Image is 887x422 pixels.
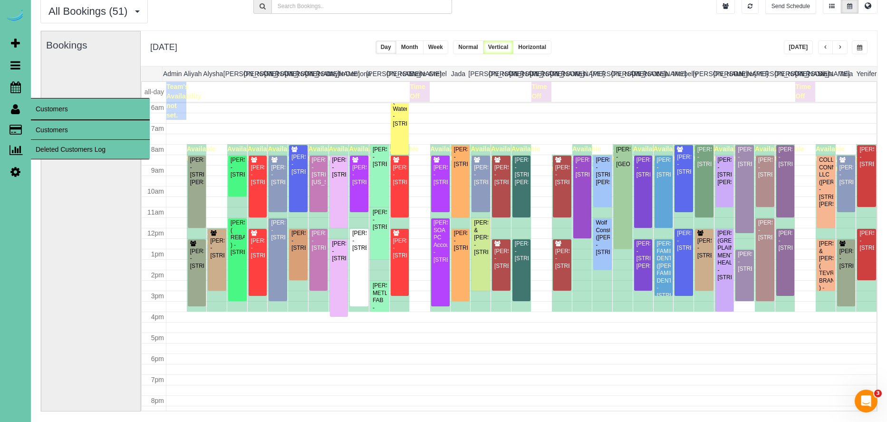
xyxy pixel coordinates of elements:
[372,146,387,168] div: [PERSON_NAME] - [STREET_ADDRESS]
[151,313,164,321] span: 4pm
[230,219,245,256] div: [PERSON_NAME] ( REBATH ) - [STREET_ADDRESS]
[393,164,407,186] div: [PERSON_NAME] - [STREET_ADDRESS]
[473,219,488,256] div: [PERSON_NAME] & [PERSON_NAME] - [STREET_ADDRESS]
[31,120,150,139] a: Customers
[151,292,164,300] span: 3pm
[636,240,651,270] div: [PERSON_NAME] - [STREET_ADDRESS][PERSON_NAME]
[230,157,245,178] div: [PERSON_NAME] - [STREET_ADDRESS]
[430,145,459,162] span: Available time
[673,67,693,81] th: Marbelly
[270,219,285,241] div: [PERSON_NAME] - [STREET_ADDRESS]
[717,157,732,186] div: [PERSON_NAME] - [STREET_ADDRESS][PERSON_NAME]
[203,67,223,81] th: Alysha
[471,145,500,162] span: Available time
[270,164,285,186] div: [PERSON_NAME] - [STREET_ADDRESS]
[656,240,671,299] div: [PERSON_NAME] FAMILY DENTAL ([PERSON_NAME] FAMILY DENTAL) - [STREET_ADDRESS]
[6,10,25,23] a: Automaid Logo
[784,40,813,54] button: [DATE]
[816,145,845,162] span: Available time
[366,67,387,81] th: [PERSON_NAME]
[636,157,651,178] div: [PERSON_NAME] - [STREET_ADDRESS]
[268,145,297,162] span: Available time
[183,67,203,81] th: Aliyah
[676,230,691,252] div: [PERSON_NAME] - [STREET_ADDRESS]
[483,40,514,54] button: Vertical
[595,157,610,186] div: [PERSON_NAME] - [STREET_ADDRESS][PERSON_NAME]
[778,230,793,252] div: [PERSON_NAME] - [STREET_ADDRESS]
[147,187,164,195] span: 10am
[151,146,164,153] span: 8am
[676,154,691,176] div: [PERSON_NAME] - [STREET_ADDRESS]
[632,67,652,81] th: [PERSON_NAME]
[151,271,164,279] span: 2pm
[511,145,540,162] span: Available time
[372,282,387,326] div: [PERSON_NAME] METL-FAB - [STREET_ADDRESS][PERSON_NAME]
[513,40,551,54] button: Horizontal
[839,248,854,270] div: [PERSON_NAME] - [STREET_ADDRESS]
[448,67,468,81] th: Jada
[151,376,164,383] span: 7pm
[758,219,772,241] div: [PERSON_NAME] - [STREET_ADDRESS]
[509,67,530,81] th: [PERSON_NAME]
[713,67,734,81] th: [PERSON_NAME]
[611,67,632,81] th: [PERSON_NAME]
[836,67,856,81] th: Talia
[491,145,520,162] span: Available time
[251,237,265,259] div: [PERSON_NAME] - [STREET_ADDRESS]
[572,145,601,162] span: Available time
[433,219,448,264] div: [PERSON_NAME] SOA PC Accountants - [STREET_ADDRESS]
[31,120,150,159] ul: Customers
[555,164,569,186] div: [PERSON_NAME] - [STREET_ADDRESS]
[166,83,201,119] span: Team's Availability not set.
[697,146,712,168] div: [PERSON_NAME] - [STREET_ADDRESS]
[855,390,877,412] iframe: Intercom live chat
[264,67,285,81] th: [PERSON_NAME]
[856,145,885,162] span: Available time
[775,67,795,81] th: [PERSON_NAME]
[839,164,854,186] div: [PERSON_NAME] - [STREET_ADDRESS]
[291,154,306,176] div: [PERSON_NAME] - [STREET_ADDRESS]
[162,67,183,81] th: Admin
[311,230,326,252] div: [PERSON_NAME] - [STREET_ADDRESS]
[856,67,877,81] th: Yenifer
[407,67,427,81] th: Esme
[816,67,836,81] th: Siara
[714,145,743,162] span: Available time
[652,67,673,81] th: Lola
[151,397,164,404] span: 8pm
[332,240,347,262] div: [PERSON_NAME] - [STREET_ADDRESS]
[697,237,712,259] div: [PERSON_NAME] - [STREET_ADDRESS]
[453,230,468,252] div: [PERSON_NAME] - [STREET_ADDRESS]
[717,230,732,281] div: [PERSON_NAME] (GREAT PLAINS MENTAL HEALTH) - [STREET_ADDRESS]
[453,146,468,168] div: [PERSON_NAME] - [STREET_ADDRESS]
[244,67,264,81] th: [PERSON_NAME]
[575,157,590,178] div: [PERSON_NAME] - [STREET_ADDRESS]
[453,40,483,54] button: Normal
[393,237,407,259] div: [PERSON_NAME] - [STREET_ADDRESS]
[349,145,378,162] span: Available time
[819,157,833,208] div: COLLEGE CONNECTION, LLC ([PERSON_NAME]) - [STREET_ADDRESS][PERSON_NAME]
[775,145,804,162] span: Available time
[694,145,723,162] span: Available time
[514,157,529,186] div: [PERSON_NAME] - [STREET_ADDRESS][PERSON_NAME]
[616,146,630,168] div: [PERSON_NAME] - [GEOGRAPHIC_DATA]
[251,164,265,186] div: [PERSON_NAME] - [STREET_ADDRESS]
[795,83,810,100] span: Time Off
[693,67,713,81] th: [PERSON_NAME]
[190,157,204,186] div: [PERSON_NAME] - [STREET_ADDRESS][PERSON_NAME]
[859,146,874,168] div: [PERSON_NAME] - [STREET_ADDRESS]
[376,40,396,54] button: Day
[468,67,489,81] th: [PERSON_NAME]
[311,157,326,186] div: [PERSON_NAME] - [STREET_ADDRESS][US_STATE]
[305,67,326,81] th: [PERSON_NAME]
[451,145,480,162] span: Available time
[369,145,398,162] span: Available time
[48,5,132,17] span: All Bookings (51)
[46,39,135,50] h3: Bookings
[151,125,164,132] span: 7am
[737,146,752,168] div: [PERSON_NAME] - [STREET_ADDRESS]
[613,145,642,162] span: Available time
[570,67,591,81] th: Kasi
[758,157,772,178] div: [PERSON_NAME] - [STREET_ADDRESS]
[654,145,683,162] span: Available time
